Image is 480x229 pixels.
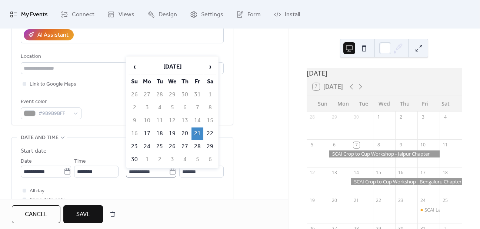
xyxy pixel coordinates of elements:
[376,170,382,176] div: 15
[351,178,462,185] div: SCAI Crop to Cup Workshop - Bengaluru Chapter
[37,31,69,40] div: AI Assistant
[204,140,216,153] td: 29
[442,142,449,148] div: 11
[309,114,315,120] div: 28
[309,142,315,148] div: 5
[204,89,216,101] td: 1
[141,140,153,153] td: 24
[129,140,140,153] td: 23
[63,205,103,223] button: Save
[268,3,306,26] a: Install
[309,198,315,204] div: 19
[21,157,32,166] span: Date
[420,114,426,120] div: 3
[166,114,178,127] td: 12
[442,198,449,204] div: 25
[30,196,64,205] span: Show date only
[141,102,153,114] td: 3
[179,102,191,114] td: 6
[154,140,166,153] td: 25
[333,96,353,111] div: Mon
[331,170,337,176] div: 13
[129,89,140,101] td: 26
[231,3,266,26] a: Form
[141,76,153,88] th: Mo
[24,29,74,40] button: AI Assistant
[129,127,140,140] td: 16
[191,153,203,166] td: 5
[420,142,426,148] div: 10
[21,133,59,142] span: Date and time
[129,114,140,127] td: 9
[204,153,216,166] td: 6
[154,114,166,127] td: 11
[4,3,53,26] a: My Events
[353,142,360,148] div: 7
[331,198,337,204] div: 20
[166,76,178,88] th: We
[166,153,178,166] td: 3
[141,153,153,166] td: 1
[154,102,166,114] td: 4
[398,114,404,120] div: 2
[21,97,80,106] div: Event color
[21,147,47,156] div: Start date
[353,114,360,120] div: 30
[309,170,315,176] div: 12
[394,96,415,111] div: Thu
[353,170,360,176] div: 14
[398,198,404,204] div: 23
[129,153,140,166] td: 30
[76,210,90,219] span: Save
[420,170,426,176] div: 17
[102,3,140,26] a: Views
[191,89,203,101] td: 31
[30,80,76,89] span: Link to Google Maps
[141,59,203,75] th: [DATE]
[179,153,191,166] td: 4
[204,102,216,114] td: 8
[21,9,48,20] span: My Events
[376,142,382,148] div: 8
[191,102,203,114] td: 7
[184,3,229,26] a: Settings
[154,89,166,101] td: 28
[398,170,404,176] div: 16
[166,140,178,153] td: 26
[417,206,440,213] div: SCAI Latte Art Workshop
[415,96,435,111] div: Fri
[39,109,70,118] span: #9B9B9BFF
[353,198,360,204] div: 21
[307,68,462,78] div: [DATE]
[374,96,394,111] div: Wed
[376,114,382,120] div: 1
[179,89,191,101] td: 30
[154,76,166,88] th: Tu
[285,9,300,20] span: Install
[154,153,166,166] td: 2
[179,114,191,127] td: 13
[12,205,60,223] button: Cancel
[74,157,86,166] span: Time
[424,206,479,213] div: SCAI Latte Art Workshop
[179,140,191,153] td: 27
[30,187,44,196] span: All day
[191,127,203,140] td: 21
[179,127,191,140] td: 20
[159,9,177,20] span: Design
[420,198,426,204] div: 24
[353,96,374,111] div: Tue
[55,3,100,26] a: Connect
[204,59,216,74] span: ›
[166,102,178,114] td: 5
[191,140,203,153] td: 28
[141,114,153,127] td: 10
[166,127,178,140] td: 19
[179,76,191,88] th: Th
[204,114,216,127] td: 15
[313,96,333,111] div: Sun
[129,102,140,114] td: 2
[119,9,134,20] span: Views
[442,114,449,120] div: 4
